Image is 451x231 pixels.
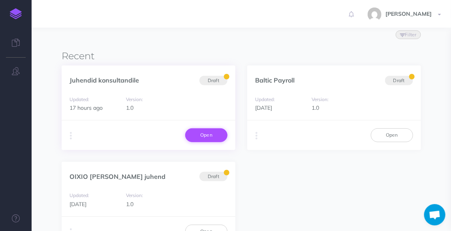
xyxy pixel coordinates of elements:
i: More actions [256,130,257,141]
div: Open chat [424,204,445,225]
h3: Recent [62,51,421,61]
span: [DATE] [255,104,272,111]
img: 986343b1537ab5e6f2f7b14bb58b00bb.jpg [368,8,381,21]
img: logo-mark.svg [10,8,22,19]
a: Open [185,128,227,142]
span: 1.0 [126,201,133,208]
small: Updated: [255,96,275,102]
small: Updated: [70,192,89,198]
small: Version: [126,192,143,198]
span: [DATE] [70,201,86,208]
button: Filter [396,30,421,39]
span: [PERSON_NAME] [381,10,436,17]
small: Version: [312,96,329,102]
a: OIXIO [PERSON_NAME] juhend [70,173,165,180]
small: Updated: [70,96,89,102]
a: Open [371,128,413,142]
span: 17 hours ago [70,104,103,111]
a: Baltic Payroll [255,76,295,84]
span: 1.0 [126,104,133,111]
small: Version: [126,96,143,102]
a: Juhendid konsultandile [70,76,139,84]
span: 1.0 [312,104,319,111]
i: More actions [70,130,72,141]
